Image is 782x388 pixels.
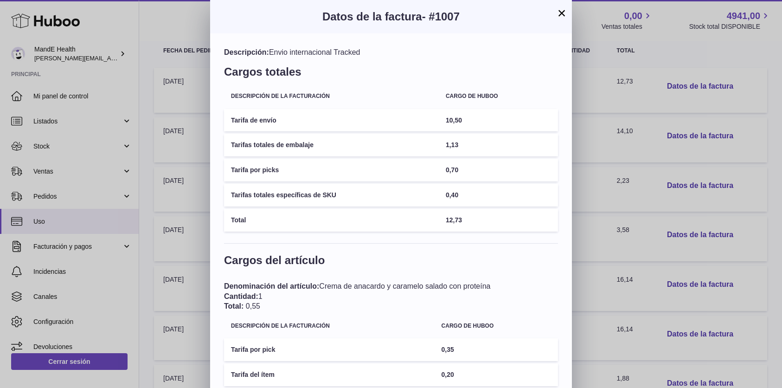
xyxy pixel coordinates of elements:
span: 0,20 [442,371,454,378]
th: Cargo de Huboo [439,86,558,106]
span: Cantidad: [224,292,258,300]
span: 1,13 [446,141,458,149]
th: Cargo de Huboo [435,316,558,336]
div: Envio internacional Tracked [224,47,558,58]
td: Tarifa del ítem [224,363,435,386]
span: Denominación del artículo: [224,282,319,290]
td: Tarifas totales de embalaje [224,134,439,156]
span: 10,50 [446,116,462,124]
td: Tarifa de envío [224,109,439,132]
td: Tarifa por pick [224,338,435,361]
th: Descripción de la facturación [224,86,439,106]
span: Descripción: [224,48,269,56]
h3: Cargos del artículo [224,253,558,272]
td: Tarifas totales específicas de SKU [224,184,439,207]
span: 12,73 [446,216,462,224]
span: - #1007 [422,10,460,23]
span: 0,40 [446,191,458,199]
span: 0,70 [446,166,458,174]
h3: Cargos totales [224,65,558,84]
h3: Datos de la factura [224,9,558,24]
td: Tarifa por picks [224,159,439,181]
span: Total: [224,302,244,310]
th: Descripción de la facturación [224,316,435,336]
span: 0,55 [246,302,260,310]
td: Total [224,209,439,232]
button: × [556,7,567,19]
div: Crema de anacardo y caramelo salado con proteína 1 [224,281,558,311]
span: 0,35 [442,346,454,353]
